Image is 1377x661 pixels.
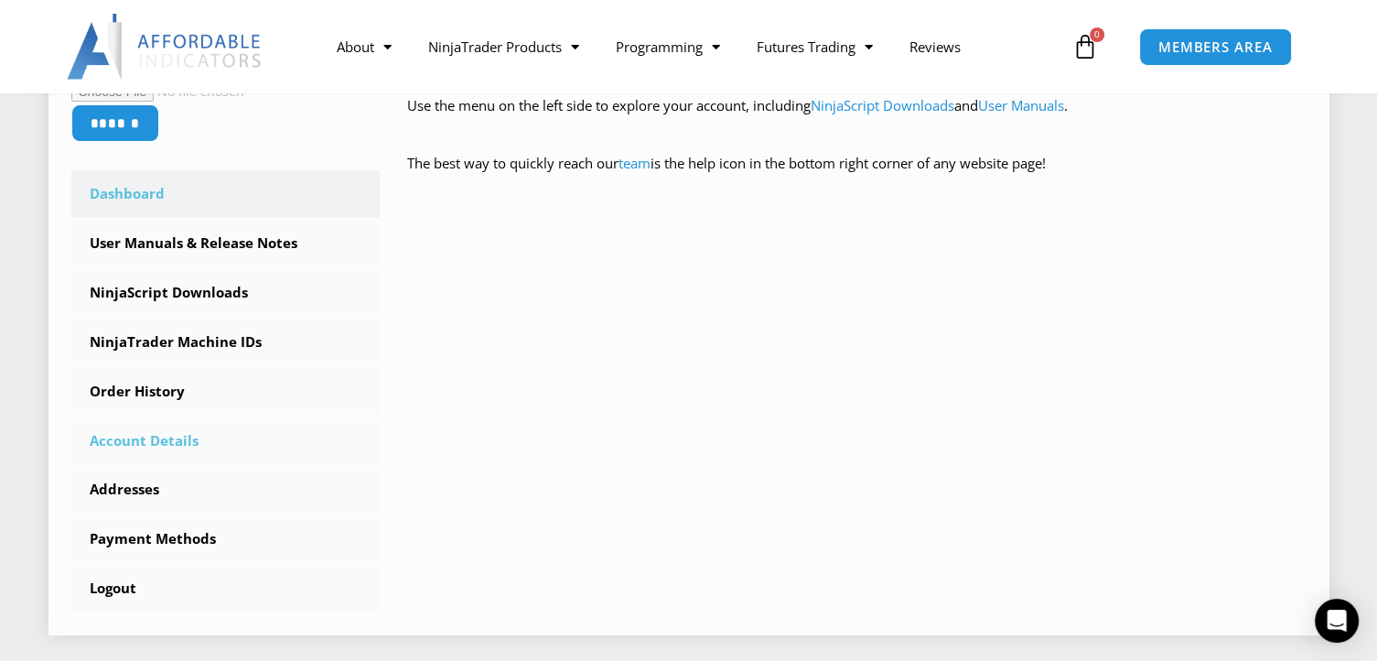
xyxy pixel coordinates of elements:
a: User Manuals & Release Notes [71,220,381,267]
a: NinjaScript Downloads [71,269,381,317]
a: team [619,154,651,172]
a: Account Details [71,417,381,465]
a: MEMBERS AREA [1139,28,1292,66]
a: Dashboard [71,170,381,218]
a: User Manuals [978,96,1064,114]
a: NinjaTrader Machine IDs [71,319,381,366]
a: NinjaTrader Products [410,26,597,68]
a: Futures Trading [738,26,891,68]
span: MEMBERS AREA [1158,40,1273,54]
p: The best way to quickly reach our is the help icon in the bottom right corner of any website page! [407,151,1307,202]
a: Programming [597,26,738,68]
nav: Account pages [71,170,381,612]
nav: Menu [318,26,1068,68]
img: LogoAI | Affordable Indicators – NinjaTrader [67,14,264,80]
a: Reviews [891,26,979,68]
span: 0 [1090,27,1104,42]
a: Addresses [71,466,381,514]
a: Logout [71,565,381,612]
a: 0 [1045,20,1125,73]
a: Order History [71,368,381,416]
a: About [318,26,410,68]
a: NinjaScript Downloads [811,96,954,114]
p: Use the menu on the left side to explore your account, including and . [407,93,1307,145]
div: Open Intercom Messenger [1315,599,1359,643]
a: Payment Methods [71,515,381,563]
